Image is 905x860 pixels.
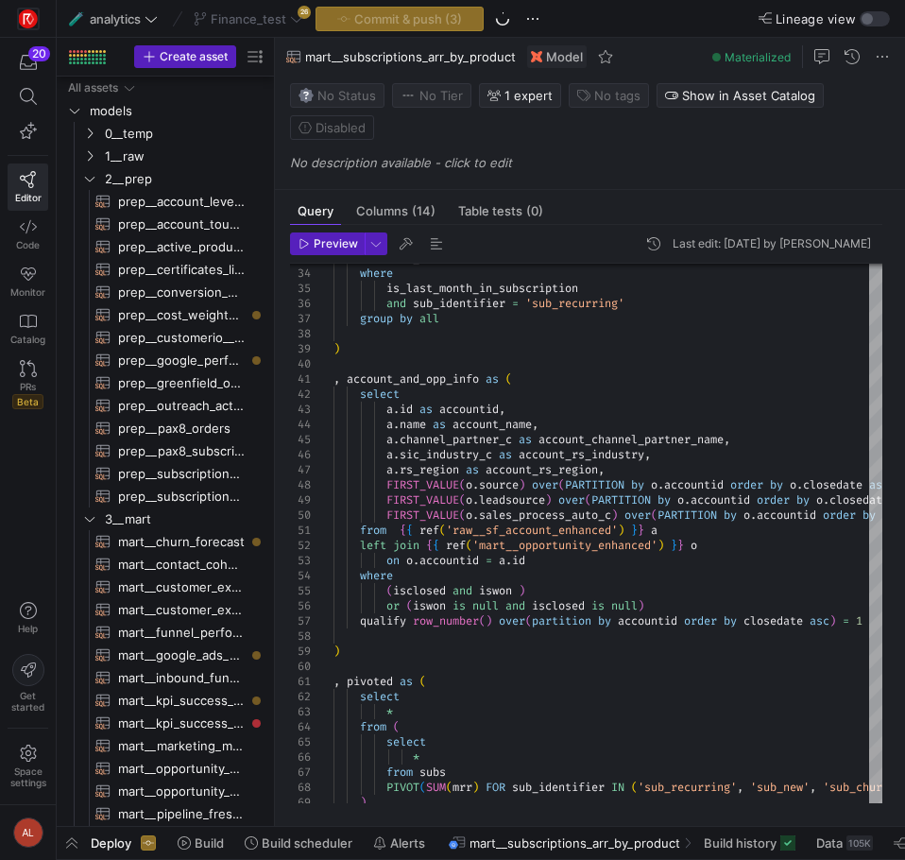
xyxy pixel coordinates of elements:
[64,303,266,326] a: prep__cost_weighted_leadgen_performance​​​​​​​​​​
[400,417,426,432] span: name
[419,553,479,568] span: accountid
[118,735,245,757] span: mart__marketing_mix_modelling​​​​​​​​​​
[439,402,499,417] span: accountid
[512,296,519,311] span: =
[68,81,118,95] div: All assets
[479,477,519,492] span: source
[290,432,311,447] div: 45
[393,432,400,447] span: .
[446,523,618,538] span: 'raw__sf_account_enhanced'
[386,462,393,477] span: a
[118,304,245,326] span: prep__cost_weighted_leadgen_performance​​​​​​​​​​
[479,583,512,598] span: iswon
[64,576,266,598] a: mart__customer_explorer_flattened​​​​​​​​​​
[426,538,433,553] span: {
[64,190,266,213] a: prep__account_level_web_browsing​​​​​​​​​​
[393,417,400,432] span: .
[8,3,48,35] a: https://storage.googleapis.com/y42-prod-data-exchange/images/C0c2ZRu8XU2mQEXUlKrTCN4i0dD3czfOt8UZ...
[532,417,538,432] span: ,
[724,507,737,523] span: by
[386,492,459,507] span: FIRST_VALUE
[651,523,657,538] span: a
[585,492,591,507] span: (
[118,803,245,825] span: mart__pipeline_freshness_analysis_with_renewals​​​​​​​​​​
[118,713,245,734] span: mart__kpi_success_engineering​​​​​​​​​​
[290,477,311,492] div: 48
[393,583,446,598] span: isclosed
[8,813,48,852] button: AL
[333,341,340,356] span: )
[90,11,141,26] span: analytics
[262,835,352,851] span: Build scheduler
[393,462,400,477] span: .
[290,311,311,326] div: 37
[64,99,266,122] div: Press SPACE to select this row.
[631,523,638,538] span: }
[526,205,543,217] span: (0)
[64,394,266,417] div: Press SPACE to select this row.
[64,326,266,349] a: prep__customerio__datasource​​​​​​​​​​
[10,765,46,788] span: Space settings
[704,835,777,851] span: Build history
[118,350,245,371] span: prep__google_performance_analysis​​​​​​​​​​
[365,827,434,859] button: Alerts
[64,553,266,576] a: mart__contact_cohort_analysis​​​​​​​​​​
[776,11,856,26] span: Lineage view
[360,538,386,553] span: left
[290,523,311,538] div: 51
[677,538,684,553] span: }
[64,190,266,213] div: Press SPACE to select this row.
[118,667,245,689] span: mart__inbound_funnel_analysis​​​​​​​​​​
[64,213,266,235] div: Press SPACE to select this row.
[118,463,245,485] span: prep__subscriptions_arr_processing​​​​​​​​​​
[565,477,624,492] span: PARTITION
[64,507,266,530] div: Press SPACE to select this row.
[757,492,790,507] span: order
[532,477,558,492] span: over
[290,447,311,462] div: 46
[118,282,245,303] span: prep__conversion_objects_for_visualisations_compatibility​​​​​​​​​​
[118,191,245,213] span: prep__account_level_web_browsing​​​​​​​​​​
[290,568,311,583] div: 54
[195,835,224,851] span: Build
[770,477,783,492] span: by
[466,538,472,553] span: (
[290,553,311,568] div: 53
[393,447,400,462] span: .
[400,523,406,538] span: {
[569,83,649,108] button: No tags
[504,88,553,103] span: 1 expert
[846,835,873,851] div: 105K
[64,802,266,825] a: mart__pipeline_freshness_analysis_with_renewals​​​​​​​​​​
[64,303,266,326] div: Press SPACE to select this row.
[644,447,651,462] span: ,
[505,371,512,387] span: (
[118,214,245,235] span: prep__account_touchpoints​​​​​​​​​​
[105,123,264,145] span: 0__temp
[290,356,311,371] div: 40
[360,523,386,538] span: from
[558,477,565,492] span: (
[64,644,266,666] a: mart__google_ads_performance_analysis_rolling​​​​​​​​​​
[118,327,245,349] span: prep__customerio__datasource​​​​​​​​​​
[657,83,824,108] button: Show in Asset Catalog
[664,477,724,492] span: accountid
[64,530,266,553] div: Press SPACE to select this row.
[486,371,499,387] span: as
[16,239,40,250] span: Code
[64,598,266,621] a: mart__customer_explorer​​​​​​​​​​
[479,83,561,108] button: 1 expert
[333,371,340,387] span: ,
[486,462,598,477] span: account_rs_region
[28,46,50,61] div: 20
[64,530,266,553] a: mart__churn_forecast​​​​​​​​​​
[401,88,416,103] img: No tier
[790,477,796,492] span: o
[452,417,532,432] span: account_name
[598,462,605,477] span: ,
[298,205,333,217] span: Query
[803,477,862,492] span: closedate
[419,402,433,417] span: as
[12,394,43,409] span: Beta
[458,205,543,217] span: Table tests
